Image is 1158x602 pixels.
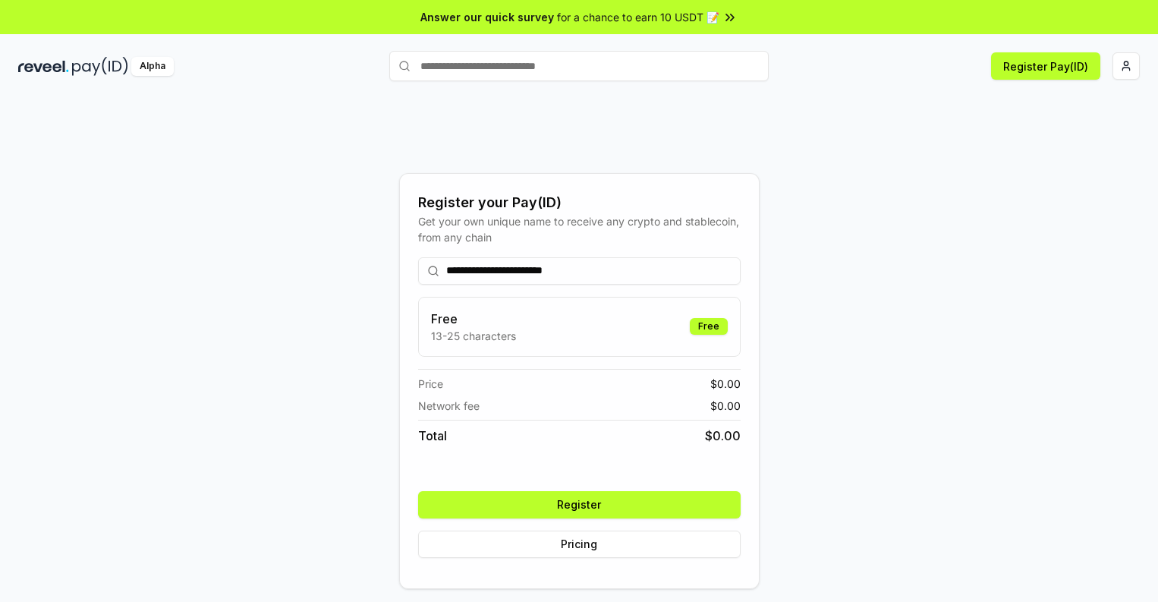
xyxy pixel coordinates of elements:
[418,427,447,445] span: Total
[418,376,443,392] span: Price
[420,9,554,25] span: Answer our quick survey
[131,57,174,76] div: Alpha
[690,318,728,335] div: Free
[705,427,741,445] span: $ 0.00
[418,531,741,558] button: Pricing
[557,9,719,25] span: for a chance to earn 10 USDT 📝
[431,328,516,344] p: 13-25 characters
[991,52,1100,80] button: Register Pay(ID)
[431,310,516,328] h3: Free
[710,398,741,414] span: $ 0.00
[18,57,69,76] img: reveel_dark
[710,376,741,392] span: $ 0.00
[418,213,741,245] div: Get your own unique name to receive any crypto and stablecoin, from any chain
[418,491,741,518] button: Register
[72,57,128,76] img: pay_id
[418,192,741,213] div: Register your Pay(ID)
[418,398,480,414] span: Network fee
